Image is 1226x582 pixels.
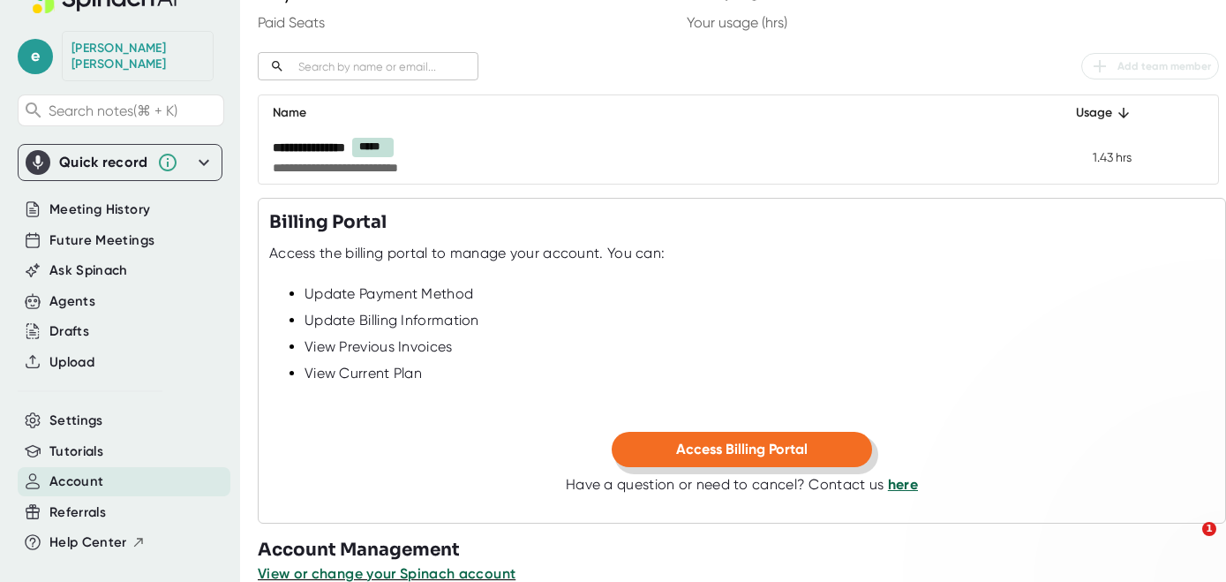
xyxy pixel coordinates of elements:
[291,57,478,77] input: Search by name or email...
[49,411,103,431] button: Settings
[687,14,787,31] div: Your usage (hrs)
[305,365,1215,382] div: View Current Plan
[49,102,177,119] span: Search notes (⌘ + K)
[59,154,148,171] div: Quick record
[305,338,1215,356] div: View Previous Invoices
[1089,56,1211,77] span: Add team member
[49,291,95,312] button: Agents
[1202,522,1216,536] span: 1
[258,537,1226,563] h3: Account Management
[49,321,89,342] button: Drafts
[49,200,150,220] button: Meeting History
[258,14,325,31] div: Paid Seats
[49,442,103,462] button: Tutorials
[49,533,146,553] button: Help Center
[612,432,872,467] button: Access Billing Portal
[269,209,387,236] h3: Billing Portal
[273,102,1025,124] div: Name
[18,39,53,74] span: e
[49,352,94,373] button: Upload
[269,245,665,262] div: Access the billing portal to manage your account. You can:
[49,231,154,251] button: Future Meetings
[49,261,128,281] button: Ask Spinach
[71,41,204,72] div: Eric Dimitriadis
[305,312,1215,329] div: Update Billing Information
[1081,53,1219,79] button: Add team member
[49,533,127,553] span: Help Center
[1053,102,1132,124] div: Usage
[566,476,918,494] div: Have a question or need to cancel? Contact us
[676,441,808,457] span: Access Billing Portal
[1039,131,1146,183] td: 1.43 hrs
[49,503,106,523] button: Referrals
[305,285,1215,303] div: Update Payment Method
[873,411,1226,534] iframe: Intercom notifications message
[258,565,515,582] span: View or change your Spinach account
[26,145,214,180] div: Quick record
[1166,522,1208,564] iframe: Intercom live chat
[49,472,103,492] button: Account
